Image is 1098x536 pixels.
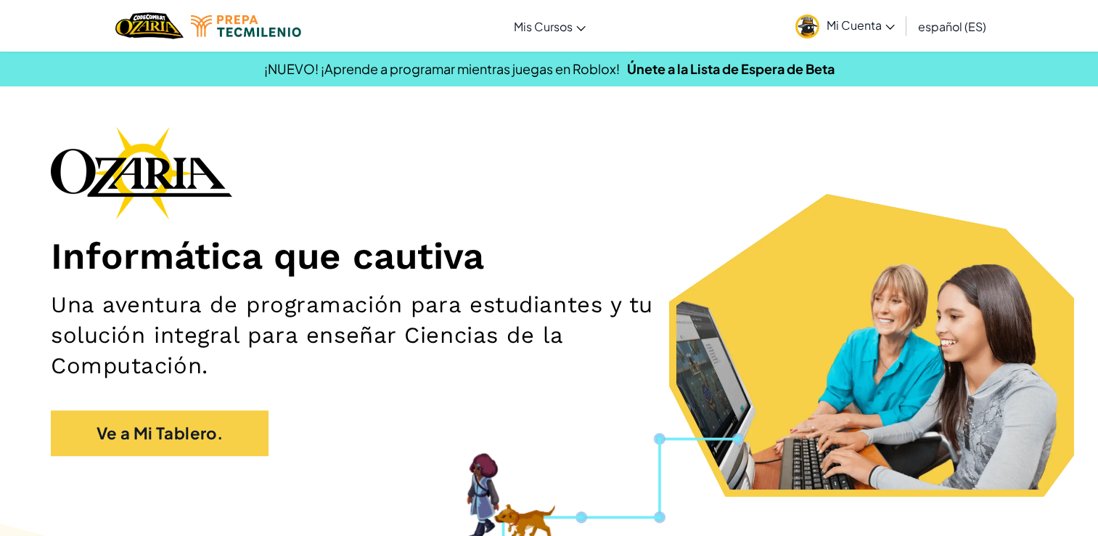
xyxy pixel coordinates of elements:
img: Home [115,11,183,41]
a: Ve a Mi Tablero. [51,410,269,456]
a: Ozaria by CodeCombat logo [115,11,183,41]
a: Mi Cuenta [788,3,902,49]
img: avatar [795,15,819,38]
img: Tecmilenio logo [191,15,301,37]
h2: Una aventura de programación para estudiantes y tu solución integral para enseñar Ciencias de la ... [51,290,718,381]
a: Mis Cursos [507,7,593,46]
span: español (ES) [918,19,986,34]
a: español (ES) [911,7,993,46]
img: Ozaria branding logo [51,126,232,219]
span: Mis Cursos [514,19,573,34]
span: ¡NUEVO! ¡Aprende a programar mientras juegas en Roblox! [264,60,620,77]
a: Únete a la Lista de Espera de Beta [627,60,835,77]
h1: Informática que cautiva [51,234,1047,279]
span: Mi Cuenta [827,17,895,33]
